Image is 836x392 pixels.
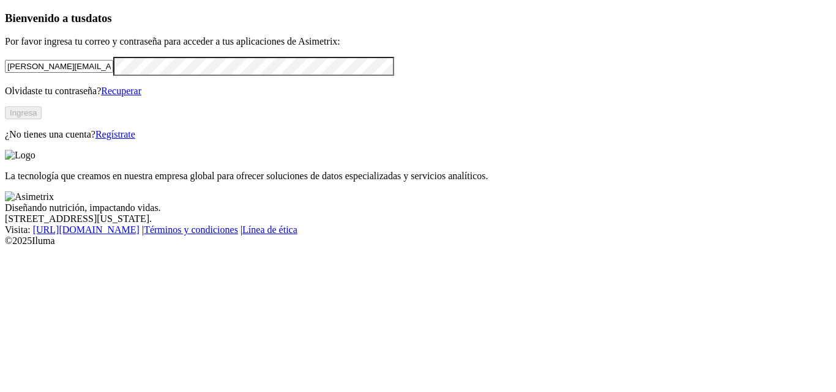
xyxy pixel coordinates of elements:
div: Diseñando nutrición, impactando vidas. [5,202,831,213]
img: Asimetrix [5,191,54,202]
img: Logo [5,150,35,161]
a: Regístrate [95,129,135,139]
div: [STREET_ADDRESS][US_STATE]. [5,213,831,224]
h3: Bienvenido a tus [5,12,831,25]
a: Recuperar [101,86,141,96]
a: Línea de ética [242,224,297,235]
div: Visita : | | [5,224,831,235]
button: Ingresa [5,106,42,119]
p: Por favor ingresa tu correo y contraseña para acceder a tus aplicaciones de Asimetrix: [5,36,831,47]
div: © 2025 Iluma [5,235,831,246]
a: [URL][DOMAIN_NAME] [33,224,140,235]
p: ¿No tienes una cuenta? [5,129,831,140]
p: La tecnología que creamos en nuestra empresa global para ofrecer soluciones de datos especializad... [5,171,831,182]
span: datos [86,12,112,24]
input: Tu correo [5,60,113,73]
a: Términos y condiciones [144,224,238,235]
p: Olvidaste tu contraseña? [5,86,831,97]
